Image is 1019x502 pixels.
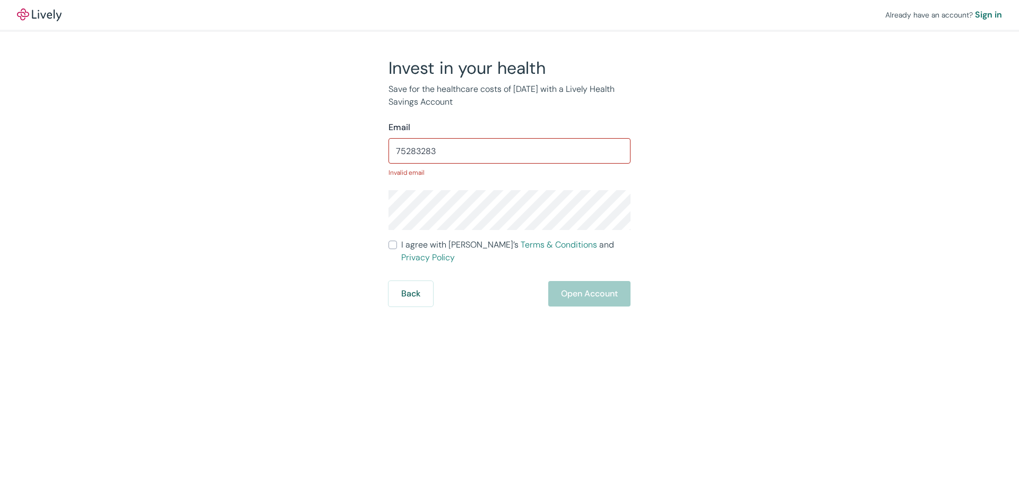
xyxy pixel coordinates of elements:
a: Sign in [975,8,1002,21]
a: LivelyLively [17,8,62,21]
label: Email [388,121,410,134]
button: Back [388,281,433,307]
p: Save for the healthcare costs of [DATE] with a Lively Health Savings Account [388,83,631,108]
span: I agree with [PERSON_NAME]’s and [401,239,631,264]
img: Lively [17,8,62,21]
a: Terms & Conditions [521,239,597,250]
div: Already have an account? [885,8,1002,21]
p: Invalid email [388,168,631,177]
a: Privacy Policy [401,252,455,263]
h2: Invest in your health [388,57,631,79]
